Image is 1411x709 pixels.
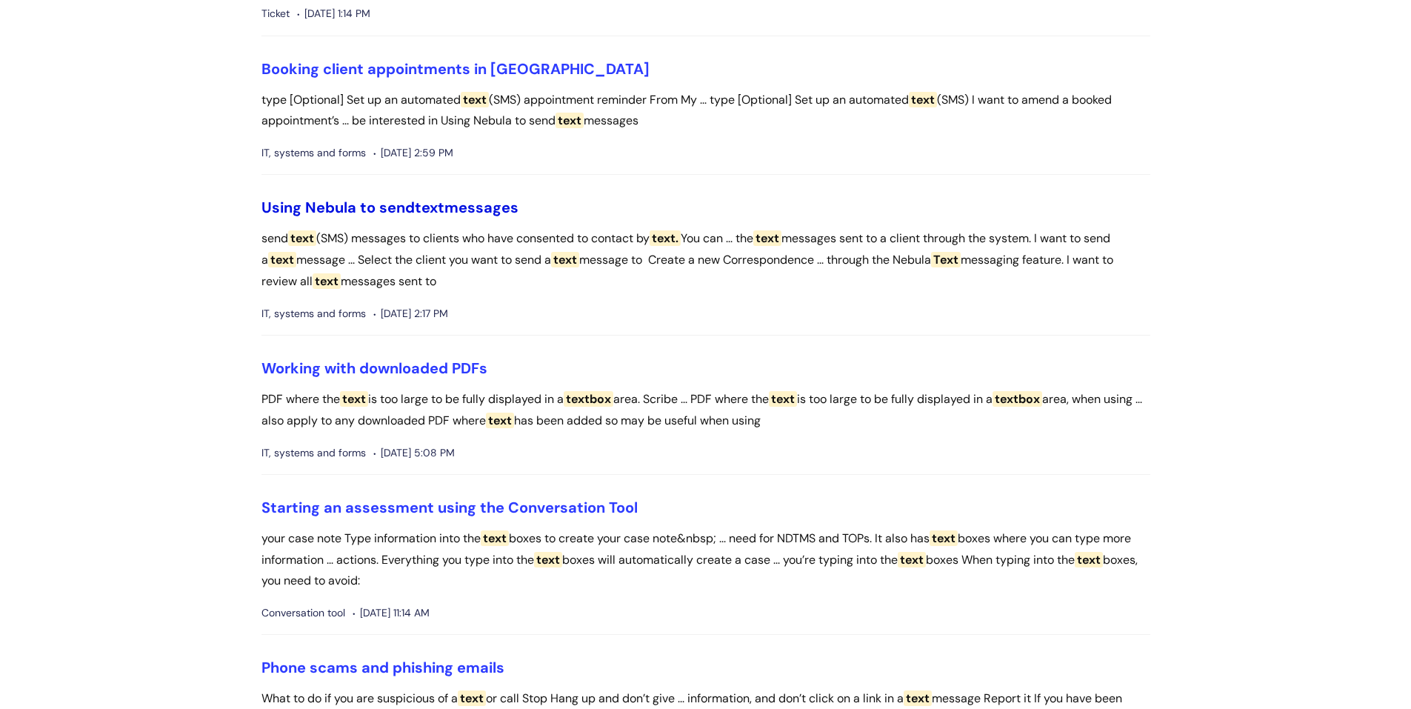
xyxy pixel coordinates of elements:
p: PDF where the is too large to be fully displayed in a area. Scribe ... PDF where the is too large... [261,389,1150,432]
span: text [930,530,958,546]
span: Text [931,252,961,267]
span: text [458,690,486,706]
a: Booking client appointments in [GEOGRAPHIC_DATA] [261,59,650,79]
p: your case note Type information into the boxes to create your case note&nbsp; ... need for NDTMS ... [261,528,1150,592]
a: Phone scams and phishing emails [261,658,504,677]
span: text [898,552,926,567]
span: text [268,252,296,267]
span: IT, systems and forms [261,444,366,462]
span: [DATE] 2:17 PM [373,304,448,323]
span: text [313,273,341,289]
a: Starting an assessment using the Conversation Tool [261,498,638,517]
span: text [904,690,932,706]
a: Using Nebula to sendtextmessages [261,198,518,217]
span: text [769,391,797,407]
a: Working with downloaded PDFs [261,359,487,378]
span: text [340,391,368,407]
span: text [556,113,584,128]
span: [DATE] 11:14 AM [353,604,430,622]
span: text [551,252,579,267]
span: text [1075,552,1103,567]
p: type [Optional] Set up an automated (SMS) appointment reminder From My ... type [Optional] Set up... [261,90,1150,133]
span: [DATE] 1:14 PM [297,4,370,23]
span: text [486,413,514,428]
span: Conversation tool [261,604,345,622]
span: textbox [564,391,613,407]
span: text [481,530,509,546]
span: [DATE] 2:59 PM [373,144,453,162]
span: text [288,230,316,246]
span: text [909,92,937,107]
p: send (SMS) messages to clients who have consented to contact by You can ... the messages sent to ... [261,228,1150,292]
span: text [534,552,562,567]
span: text [415,198,444,217]
span: textbox [993,391,1042,407]
span: text. [650,230,681,246]
span: text [461,92,489,107]
span: IT, systems and forms [261,144,366,162]
span: [DATE] 5:08 PM [373,444,455,462]
span: Ticket [261,4,290,23]
span: text [753,230,781,246]
span: IT, systems and forms [261,304,366,323]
